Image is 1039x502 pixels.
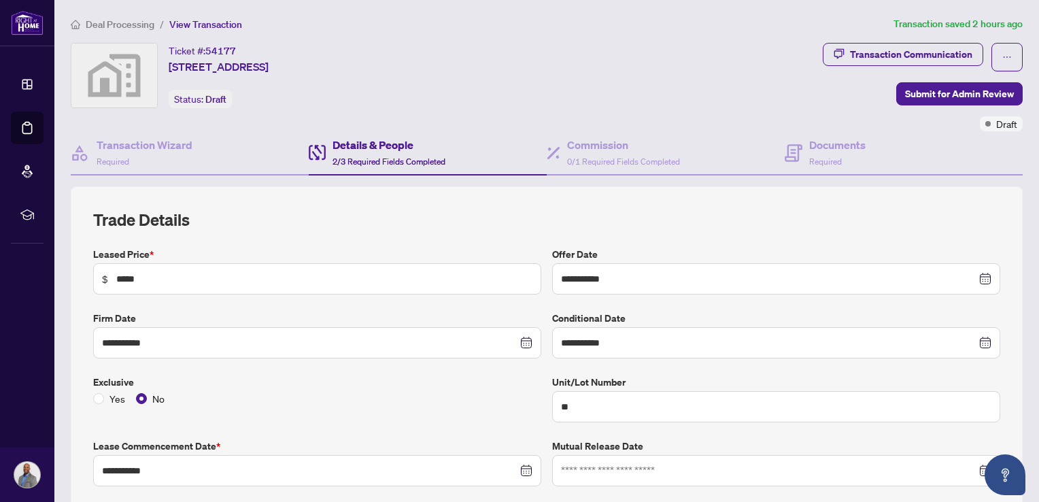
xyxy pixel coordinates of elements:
label: Offer Date [552,247,1000,262]
span: Yes [104,391,131,406]
label: Leased Price [93,247,541,262]
h4: Transaction Wizard [97,137,192,153]
label: Unit/Lot Number [552,375,1000,390]
img: logo [11,10,44,35]
label: Mutual Release Date [552,439,1000,454]
h4: Commission [567,137,680,153]
span: ellipsis [1002,52,1012,62]
span: Submit for Admin Review [905,83,1014,105]
span: Draft [996,116,1017,131]
h4: Details & People [333,137,445,153]
button: Open asap [985,454,1025,495]
div: Ticket #: [169,43,236,58]
img: svg%3e [71,44,157,107]
span: $ [102,271,108,286]
span: View Transaction [169,18,242,31]
span: [STREET_ADDRESS] [169,58,269,75]
label: Firm Date [93,311,541,326]
div: Transaction Communication [850,44,972,65]
button: Submit for Admin Review [896,82,1023,105]
span: Required [809,156,842,167]
label: Conditional Date [552,311,1000,326]
article: Transaction saved 2 hours ago [893,16,1023,32]
span: Required [97,156,129,167]
button: Transaction Communication [823,43,983,66]
img: Profile Icon [14,462,40,488]
h4: Documents [809,137,866,153]
span: home [71,20,80,29]
span: 2/3 Required Fields Completed [333,156,445,167]
span: 54177 [205,45,236,57]
span: Draft [205,93,226,105]
h2: Trade Details [93,209,1000,231]
span: Deal Processing [86,18,154,31]
span: 0/1 Required Fields Completed [567,156,680,167]
div: Status: [169,90,232,108]
li: / [160,16,164,32]
span: No [147,391,170,406]
label: Lease Commencement Date [93,439,541,454]
label: Exclusive [93,375,541,390]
